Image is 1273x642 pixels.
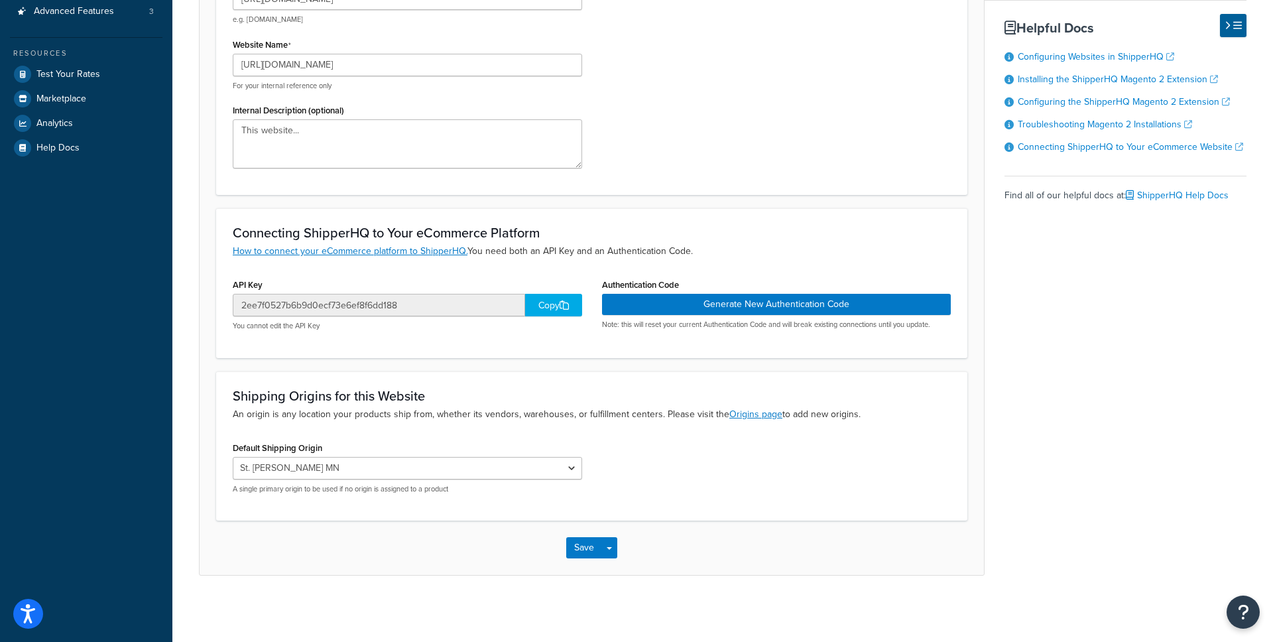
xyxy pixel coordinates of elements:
a: Configuring the ShipperHQ Magento 2 Extension [1018,95,1230,109]
p: For your internal reference only [233,81,582,91]
div: Copy [525,294,582,316]
p: e.g. [DOMAIN_NAME] [233,15,582,25]
a: ShipperHQ Help Docs [1126,188,1229,202]
h3: Connecting ShipperHQ to Your eCommerce Platform [233,225,951,240]
span: Marketplace [36,94,86,105]
span: 3 [149,6,154,17]
label: Authentication Code [602,280,679,290]
a: Test Your Rates [10,62,162,86]
a: Installing the ShipperHQ Magento 2 Extension [1018,72,1218,86]
a: Marketplace [10,87,162,111]
button: Hide Help Docs [1220,14,1246,37]
a: Configuring Websites in ShipperHQ [1018,50,1174,64]
p: An origin is any location your products ship from, whether its vendors, warehouses, or fulfillmen... [233,407,951,422]
div: Find all of our helpful docs at: [1004,176,1246,205]
span: Advanced Features [34,6,114,17]
p: You cannot edit the API Key [233,321,582,331]
h3: Helpful Docs [1004,21,1246,35]
textarea: This website... [233,119,582,168]
a: Connecting ShipperHQ to Your eCommerce Website [1018,140,1243,154]
a: Troubleshooting Magento 2 Installations [1018,117,1192,131]
a: Help Docs [10,136,162,160]
p: Note: this will reset your current Authentication Code and will break existing connections until ... [602,320,951,330]
span: Test Your Rates [36,69,100,80]
h3: Shipping Origins for this Website [233,389,951,403]
span: Help Docs [36,143,80,154]
div: Resources [10,48,162,59]
label: Default Shipping Origin [233,443,322,453]
label: Internal Description (optional) [233,105,344,115]
a: Analytics [10,111,162,135]
p: You need both an API Key and an Authentication Code. [233,244,951,259]
button: Open Resource Center [1227,596,1260,629]
button: Save [566,537,602,558]
button: Generate New Authentication Code [602,294,951,315]
p: A single primary origin to be used if no origin is assigned to a product [233,484,582,494]
span: Analytics [36,118,73,129]
label: Website Name [233,40,291,50]
a: How to connect your eCommerce platform to ShipperHQ. [233,244,467,258]
a: Origins page [729,407,782,421]
label: API Key [233,280,263,290]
